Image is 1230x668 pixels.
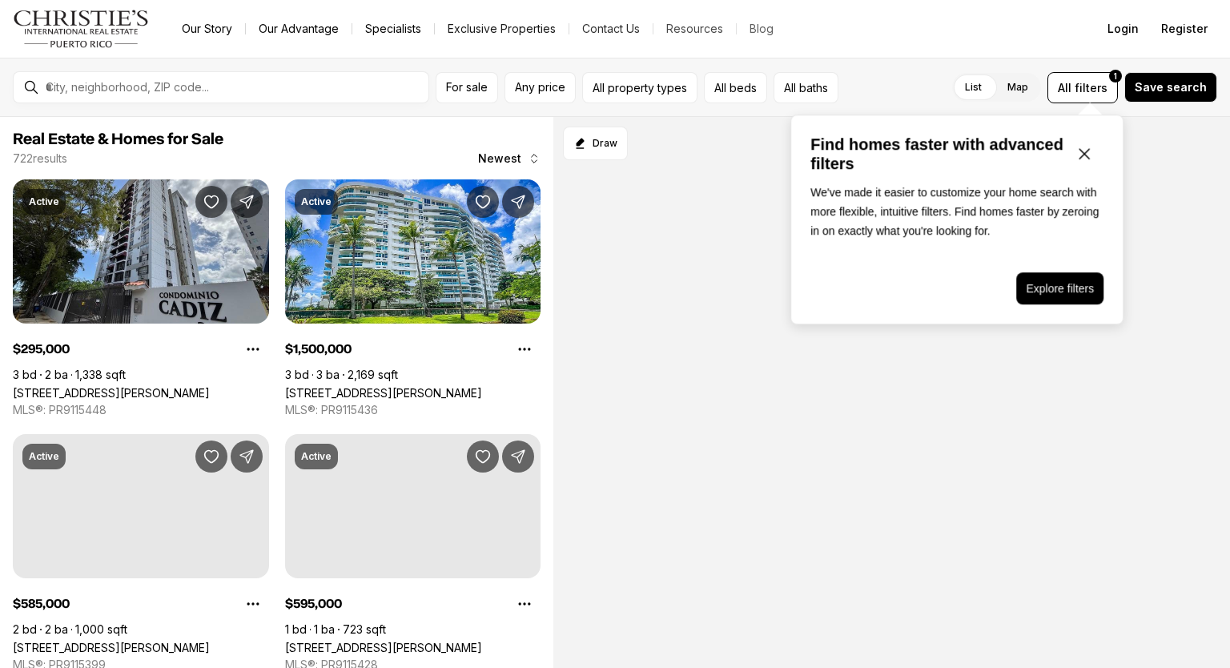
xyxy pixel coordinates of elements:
[1058,79,1071,96] span: All
[508,588,541,620] button: Property options
[468,143,550,175] button: Newest
[952,73,995,102] label: List
[169,18,245,40] a: Our Story
[515,81,565,94] span: Any price
[29,450,59,463] p: Active
[13,152,67,165] p: 722 results
[301,195,332,208] p: Active
[13,131,223,147] span: Real Estate & Homes for Sale
[285,641,482,654] a: 1035 Ashford MIRADOR DEL CONDADO #204, SAN JUAN PR, 00907
[301,450,332,463] p: Active
[435,18,569,40] a: Exclusive Properties
[467,186,499,218] button: Save Property: 550 AVENIDA CONSTITUCION #1210
[1075,79,1107,96] span: filters
[582,72,697,103] button: All property types
[13,641,210,654] a: 1479 ASHFORD AVENUE #916, SAN JUAN PR, 00907
[1161,22,1208,35] span: Register
[195,441,227,473] button: Save Property: 1479 ASHFORD AVENUE #916
[1098,13,1148,45] button: Login
[502,441,534,473] button: Share Property
[1107,22,1139,35] span: Login
[285,386,482,400] a: 550 AVENIDA CONSTITUCION #1210, SAN JUAN PR, 00901
[478,152,521,165] span: Newest
[1135,81,1207,94] span: Save search
[231,186,263,218] button: Share Property
[246,18,352,40] a: Our Advantage
[504,72,576,103] button: Any price
[29,195,59,208] p: Active
[1152,13,1217,45] button: Register
[1124,72,1217,103] button: Save search
[1016,272,1103,304] button: Explore filters
[502,186,534,218] button: Share Property
[436,72,498,103] button: For sale
[446,81,488,94] span: For sale
[13,386,210,400] a: 253 253 CALLE CHILE CONDO CADIZ #9D, SAN JUAN PR, 00917
[569,18,653,40] button: Contact Us
[810,183,1103,240] p: We've made it easier to customize your home search with more flexible, intuitive filters. Find ho...
[237,333,269,365] button: Property options
[1065,135,1103,173] button: Close popover
[653,18,736,40] a: Resources
[1047,72,1118,103] button: Allfilters1
[237,588,269,620] button: Property options
[195,186,227,218] button: Save Property: 253 253 CALLE CHILE CONDO CADIZ #9D
[995,73,1041,102] label: Map
[737,18,786,40] a: Blog
[508,333,541,365] button: Property options
[467,441,499,473] button: Save Property: 1035 Ashford MIRADOR DEL CONDADO #204
[13,10,150,48] img: logo
[231,441,263,473] button: Share Property
[810,135,1065,173] p: Find homes faster with advanced filters
[352,18,434,40] a: Specialists
[704,72,767,103] button: All beds
[1114,70,1117,82] span: 1
[563,127,628,160] button: Start drawing
[774,72,838,103] button: All baths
